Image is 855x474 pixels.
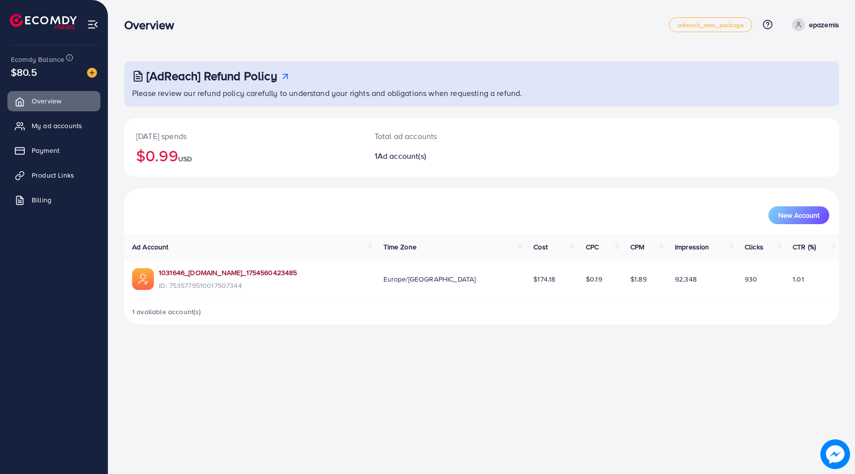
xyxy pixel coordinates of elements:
span: Ad Account [132,242,169,252]
button: New Account [768,206,829,224]
span: My ad accounts [32,121,82,131]
a: Billing [7,190,100,210]
span: USD [178,154,192,164]
p: [DATE] spends [136,130,351,142]
a: Overview [7,91,100,111]
span: $0.19 [586,274,602,284]
span: Ad account(s) [378,150,426,161]
span: CTR (%) [793,242,816,252]
a: Payment [7,141,100,160]
img: ic-ads-acc.e4c84228.svg [132,268,154,290]
p: epazemis [809,19,839,31]
h2: $0.99 [136,146,351,165]
span: Cost [533,242,548,252]
span: Impression [675,242,710,252]
a: My ad accounts [7,116,100,136]
a: epazemis [788,18,839,31]
span: CPM [630,242,644,252]
span: 1.01 [793,274,804,284]
span: Clicks [745,242,763,252]
a: 1031646_[DOMAIN_NAME]_1754560423485 [159,268,297,278]
h3: Overview [124,18,182,32]
span: 930 [745,274,757,284]
img: image [87,68,97,78]
span: Overview [32,96,61,106]
span: adreach_new_package [677,22,744,28]
span: 92,348 [675,274,697,284]
p: Please review our refund policy carefully to understand your rights and obligations when requesti... [132,87,833,99]
span: Product Links [32,170,74,180]
span: 1 available account(s) [132,307,201,317]
span: Billing [32,195,51,205]
span: $174.18 [533,274,555,284]
a: adreach_new_package [669,17,752,32]
span: Time Zone [383,242,417,252]
img: menu [87,19,98,30]
span: CPC [586,242,599,252]
p: Total ad accounts [375,130,529,142]
span: $80.5 [11,65,37,79]
span: New Account [778,212,819,219]
img: image [820,439,850,469]
span: ID: 7535779510017507344 [159,281,297,290]
img: logo [10,14,77,29]
span: Ecomdy Balance [11,54,64,64]
h3: [AdReach] Refund Policy [146,69,277,83]
span: Europe/[GEOGRAPHIC_DATA] [383,274,476,284]
a: Product Links [7,165,100,185]
span: Payment [32,145,59,155]
span: $1.89 [630,274,647,284]
h2: 1 [375,151,529,161]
